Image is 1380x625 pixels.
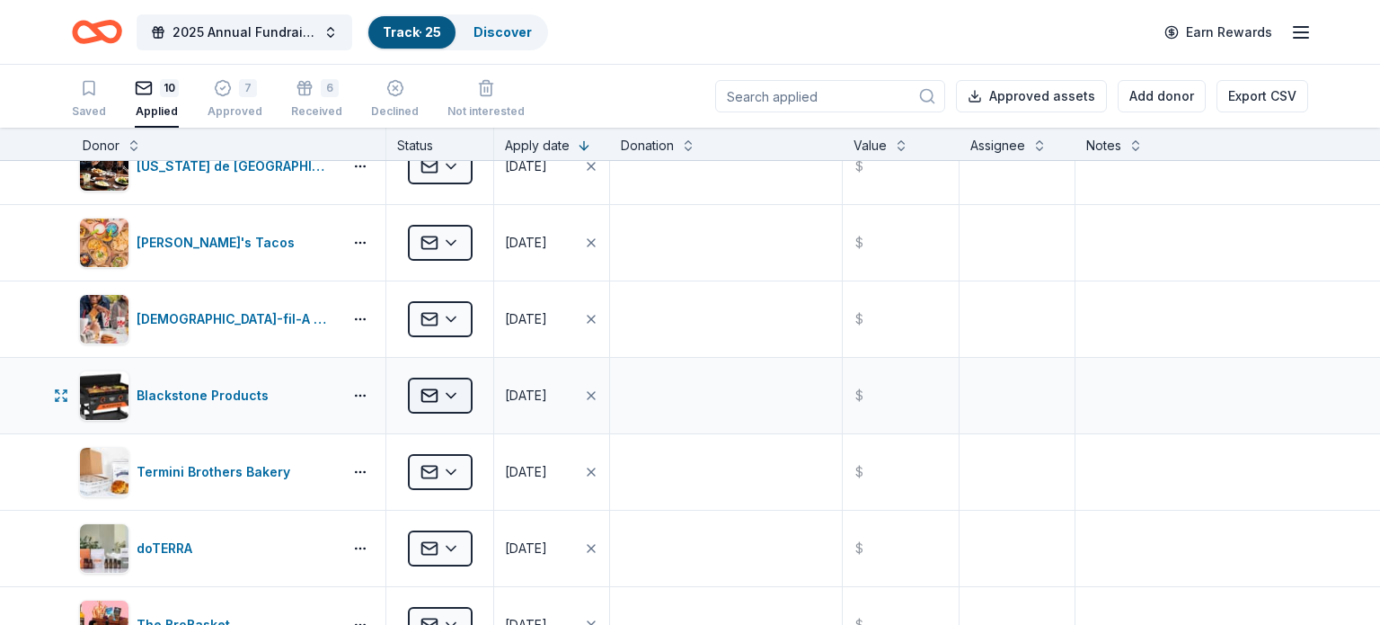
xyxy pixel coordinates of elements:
[80,219,128,267] img: Image for Torchy's Tacos
[494,129,609,204] button: [DATE]
[371,104,419,119] div: Declined
[137,232,302,254] div: [PERSON_NAME]'s Tacos
[160,79,179,97] div: 10
[239,79,257,97] div: 7
[505,385,547,406] div: [DATE]
[473,24,532,40] a: Discover
[621,135,674,156] div: Donation
[494,434,609,510] button: [DATE]
[1086,135,1121,156] div: Notes
[505,232,547,254] div: [DATE]
[494,511,609,586] button: [DATE]
[172,22,316,43] span: 2025 Annual Fundraiser
[970,135,1025,156] div: Assignee
[505,156,547,177] div: [DATE]
[715,80,945,112] input: Search applied
[135,104,179,119] div: Applied
[383,24,441,40] a: Track· 25
[80,295,128,344] img: Image for Chick-fil-A (Dallas Preston & Beltline)
[79,371,335,421] button: Image for Blackstone ProductsBlackstone Products
[137,308,335,330] div: [DEMOGRAPHIC_DATA]-fil-A ([PERSON_NAME] & Beltline)
[79,523,335,574] button: Image for doTERRAdoTERRA
[80,142,128,191] img: Image for Texas de Brazil
[447,72,525,128] button: Not interested
[137,156,335,177] div: [US_STATE] de [GEOGRAPHIC_DATA]
[79,141,335,192] button: Image for Texas de Brazil[US_STATE] de [GEOGRAPHIC_DATA]
[79,294,335,344] button: Image for Chick-fil-A (Dallas Preston & Beltline)[DEMOGRAPHIC_DATA]-fil-A ([PERSON_NAME] & Beltline)
[83,135,119,156] div: Donor
[386,128,494,160] div: Status
[137,385,276,406] div: Blackstone Products
[137,538,199,559] div: doTERRA
[1118,80,1206,112] button: Add donor
[80,448,128,496] img: Image for Termini Brothers Bakery
[956,80,1107,112] button: Approved assets
[321,79,339,97] div: 6
[135,72,179,128] button: 10Applied
[367,14,548,50] button: Track· 25Discover
[291,72,342,128] button: 6Received
[72,11,122,53] a: Home
[494,205,609,281] button: [DATE]
[505,135,570,156] div: Apply date
[80,371,128,420] img: Image for Blackstone Products
[505,308,547,330] div: [DATE]
[79,447,335,497] button: Image for Termini Brothers BakeryTermini Brothers Bakery
[505,461,547,483] div: [DATE]
[371,72,419,128] button: Declined
[137,14,352,50] button: 2025 Annual Fundraiser
[72,104,106,119] div: Saved
[137,461,297,483] div: Termini Brothers Bakery
[72,72,106,128] button: Saved
[494,358,609,433] button: [DATE]
[494,281,609,357] button: [DATE]
[447,104,525,119] div: Not interested
[208,104,262,119] div: Approved
[1216,80,1308,112] button: Export CSV
[1154,16,1283,49] a: Earn Rewards
[208,72,262,128] button: 7Approved
[854,135,887,156] div: Value
[291,104,342,119] div: Received
[79,218,335,268] button: Image for Torchy's Tacos[PERSON_NAME]'s Tacos
[505,538,547,559] div: [DATE]
[80,524,128,573] img: Image for doTERRA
